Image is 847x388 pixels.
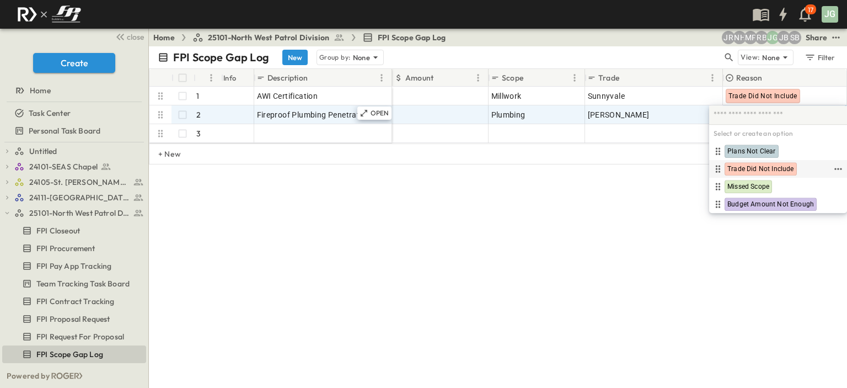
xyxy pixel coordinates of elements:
button: New [282,50,308,65]
div: Nila Hutcheson (nhutcheson@fpibuilders.com) [733,31,746,44]
div: Monica Pruteanu (mpruteanu@fpibuilders.com) [744,31,757,44]
a: FPI Closeout [2,223,144,238]
button: Create [33,53,115,73]
button: close [111,29,146,44]
div: FPI Contract Trackingtest [2,293,146,310]
a: 24101-SEAS Chapel [14,159,144,174]
p: None [762,52,780,63]
div: FPI Pay App Trackingtest [2,257,146,275]
a: FPI Pay App Tracking [2,258,144,274]
button: Filter [800,50,838,65]
span: FPI Request For Proposal [36,331,124,342]
span: Millwork [491,91,522,102]
button: Sort [526,72,538,84]
span: 24111-[GEOGRAPHIC_DATA] [29,192,130,203]
span: Sunnyvale [588,91,625,102]
span: Plumbing [491,109,526,120]
div: FPI Scope Gap Logtest [2,346,146,363]
button: Menu [375,71,388,84]
div: Share [806,32,827,43]
div: Untitledtest [2,142,146,160]
span: Trade Did Not Include [727,164,794,173]
p: + New [158,148,165,160]
div: Plans Not Clear [711,145,845,158]
p: 2 [196,109,201,120]
p: Group by: [319,52,351,63]
button: Sort [310,72,322,84]
span: Team Tracking Task Board [36,278,130,289]
a: St. Vincent De Paul Renovations [14,362,144,378]
span: 25101-North West Patrol Division [29,208,130,219]
span: AWI Certification [257,91,318,102]
a: Home [2,83,144,98]
span: Fireproof Plumbing Penetrations [257,109,375,120]
div: Info [223,62,237,93]
div: Info [221,69,254,87]
a: FPI Request For Proposal [2,329,144,344]
button: Menu [205,71,218,84]
span: FPI Proposal Request [36,313,110,325]
div: Missed Scope [711,180,845,193]
a: Team Tracking Task Board [2,276,144,291]
div: 24105-St. Matthew Kitchen Renotest [2,173,146,191]
div: 24101-SEAS Chapeltest [2,158,146,176]
span: Untitled [29,146,57,157]
p: None [353,52,371,63]
nav: breadcrumbs [153,32,452,43]
a: 25101-North West Patrol Division [14,205,144,221]
p: View: [741,51,760,63]
a: FPI Scope Gap Log [362,32,446,43]
span: Missed Scope [727,182,769,191]
div: Team Tracking Task Boardtest [2,275,146,293]
a: 24111-[GEOGRAPHIC_DATA] [14,190,144,205]
h6: Select or create an option [709,125,847,142]
div: Jeremiah Bailey (jbailey@fpibuilders.com) [777,31,790,44]
p: FPI Scope Gap Log [173,50,269,65]
div: St. Vincent De Paul Renovationstest [2,361,146,379]
div: Personal Task Boardtest [2,122,146,140]
span: Task Center [29,108,71,119]
a: FPI Proposal Request [2,311,144,327]
span: 24105-St. Matthew Kitchen Reno [29,177,130,188]
span: FPI Closeout [36,225,80,236]
a: Home [153,32,175,43]
div: Trade Did Not Include [711,162,832,176]
a: 24105-St. Matthew Kitchen Reno [14,174,144,190]
p: Trade [598,72,619,83]
a: FPI Contract Tracking [2,294,144,309]
div: Jayden Ramirez (jramirez@fpibuilders.com) [722,31,735,44]
div: Regina Barnett (rbarnett@fpibuilders.com) [755,31,768,44]
div: Filter [804,51,835,63]
span: Home [30,85,51,96]
div: FPI Procurementtest [2,240,146,257]
span: 24101-SEAS Chapel [29,161,98,172]
p: 17 [808,6,813,14]
a: Personal Task Board [2,123,144,139]
button: JG [821,5,839,24]
div: FPI Proposal Requesttest [2,310,146,328]
div: Budget Amount Not Enough [711,198,845,211]
button: Sort [621,72,634,84]
p: 1 [196,91,199,102]
div: 25101-North West Patrol Divisiontest [2,204,146,222]
span: FPI Pay App Tracking [36,261,111,272]
p: Scope [502,72,523,83]
p: Description [267,72,308,83]
div: 24111-[GEOGRAPHIC_DATA]test [2,189,146,206]
span: Personal Task Board [29,125,100,136]
button: Menu [471,71,485,84]
p: OPEN [371,109,389,118]
div: FPI Request For Proposaltest [2,328,146,346]
p: 3 [196,128,201,139]
div: # [194,69,221,87]
a: Task Center [2,105,144,121]
div: FPI Closeouttest [2,222,146,240]
a: Untitled [14,143,144,159]
button: Sort [436,72,448,84]
div: Sterling Barnett (sterling@fpibuilders.com) [788,31,801,44]
span: FPI Scope Gap Log [378,32,446,43]
span: Budget Amount Not Enough [727,200,814,209]
a: FPI Procurement [2,241,144,256]
p: Reason [736,72,762,83]
img: c8d7d1ed905e502e8f77bf7063faec64e13b34fdb1f2bdd94b0e311fc34f8000.png [13,3,85,26]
